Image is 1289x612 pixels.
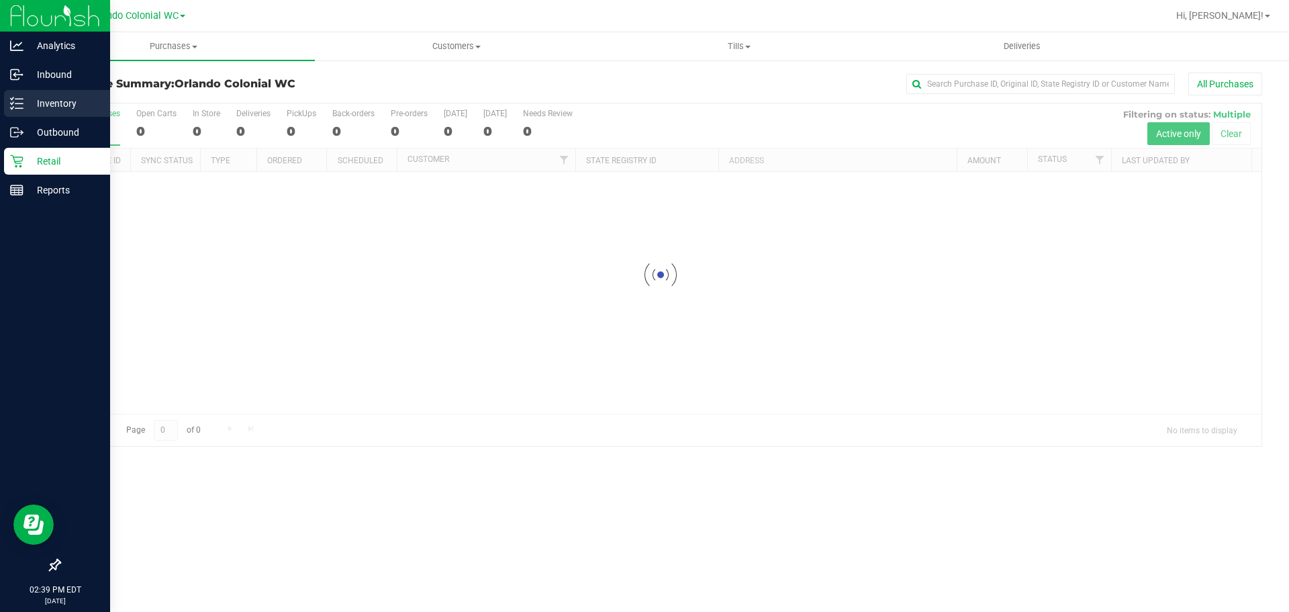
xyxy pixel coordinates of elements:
[10,68,23,81] inline-svg: Inbound
[23,124,104,140] p: Outbound
[59,78,460,90] h3: Purchase Summary:
[23,38,104,54] p: Analytics
[13,505,54,545] iframe: Resource center
[315,32,598,60] a: Customers
[986,40,1059,52] span: Deliveries
[32,40,315,52] span: Purchases
[32,32,315,60] a: Purchases
[23,182,104,198] p: Reports
[10,183,23,197] inline-svg: Reports
[10,39,23,52] inline-svg: Analytics
[906,74,1175,94] input: Search Purchase ID, Original ID, State Registry ID or Customer Name...
[1176,10,1263,21] span: Hi, [PERSON_NAME]!
[1188,73,1262,95] button: All Purchases
[6,596,104,606] p: [DATE]
[881,32,1163,60] a: Deliveries
[316,40,597,52] span: Customers
[6,584,104,596] p: 02:39 PM EDT
[10,126,23,139] inline-svg: Outbound
[23,153,104,169] p: Retail
[175,77,295,90] span: Orlando Colonial WC
[598,40,879,52] span: Tills
[598,32,880,60] a: Tills
[10,97,23,110] inline-svg: Inventory
[10,155,23,168] inline-svg: Retail
[23,67,104,83] p: Inbound
[23,95,104,112] p: Inventory
[89,10,179,21] span: Orlando Colonial WC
